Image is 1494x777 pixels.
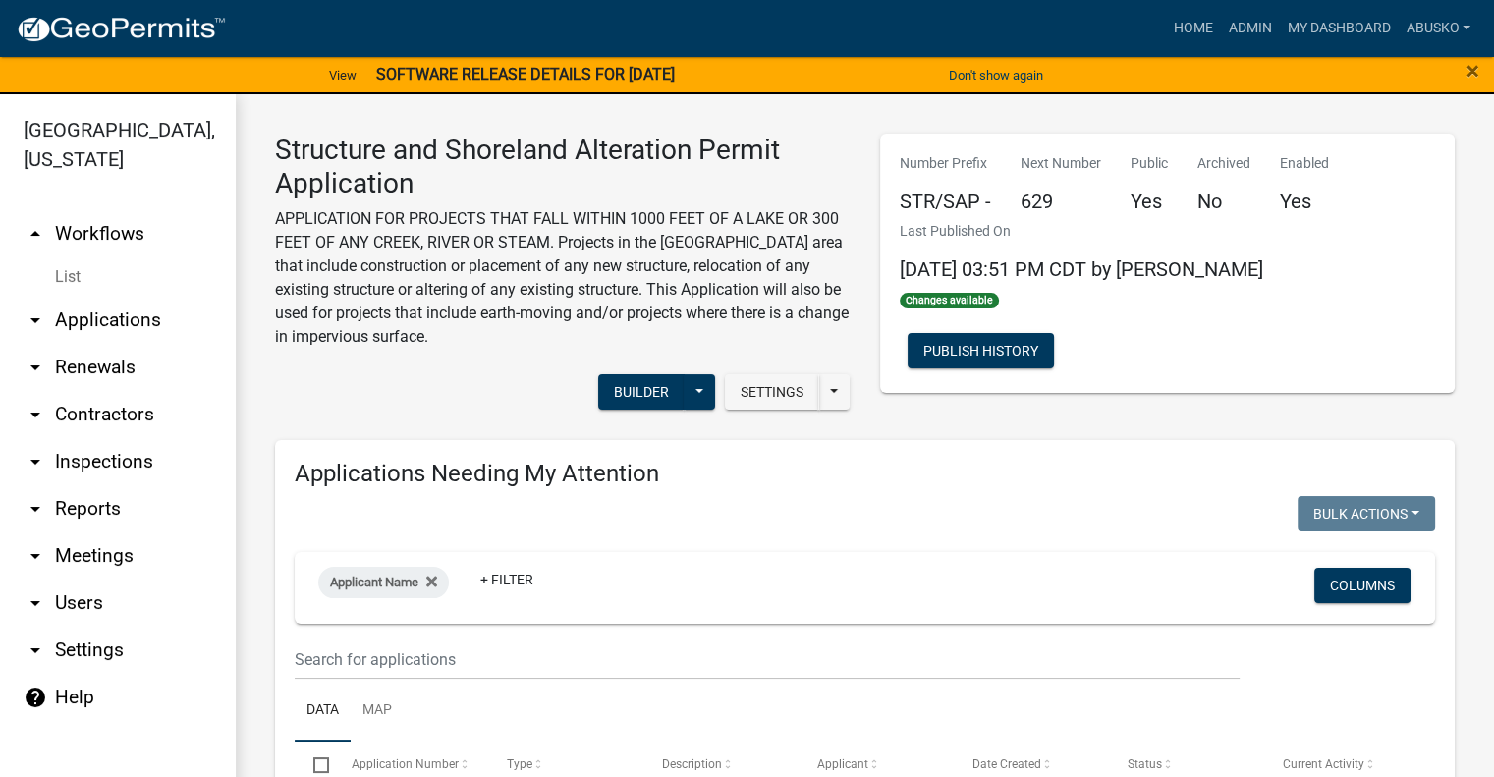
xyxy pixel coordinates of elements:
[1128,757,1162,771] span: Status
[24,638,47,662] i: arrow_drop_down
[295,639,1240,680] input: Search for applications
[725,374,819,410] button: Settings
[941,59,1051,91] button: Don't show again
[24,544,47,568] i: arrow_drop_down
[1280,153,1329,174] p: Enabled
[1131,190,1168,213] h5: Yes
[376,65,675,83] strong: SOFTWARE RELEASE DETAILS FOR [DATE]
[900,153,991,174] p: Number Prefix
[900,257,1263,281] span: [DATE] 03:51 PM CDT by [PERSON_NAME]
[1314,568,1411,603] button: Columns
[321,59,364,91] a: View
[295,460,1435,488] h4: Applications Needing My Attention
[1283,757,1364,771] span: Current Activity
[1279,10,1398,47] a: My Dashboard
[24,591,47,615] i: arrow_drop_down
[275,134,851,199] h3: Structure and Shoreland Alteration Permit Application
[1466,59,1479,83] button: Close
[295,680,351,743] a: Data
[507,757,532,771] span: Type
[900,293,1000,308] span: Changes available
[1466,57,1479,84] span: ×
[1021,190,1101,213] h5: 629
[900,190,991,213] h5: STR/SAP -
[24,403,47,426] i: arrow_drop_down
[662,757,722,771] span: Description
[908,344,1054,360] wm-modal-confirm: Workflow Publish History
[1165,10,1220,47] a: Home
[908,333,1054,368] button: Publish History
[1298,496,1435,531] button: Bulk Actions
[24,222,47,246] i: arrow_drop_up
[465,562,549,597] a: + Filter
[352,757,459,771] span: Application Number
[1280,190,1329,213] h5: Yes
[351,680,404,743] a: Map
[900,221,1263,242] p: Last Published On
[972,757,1041,771] span: Date Created
[598,374,685,410] button: Builder
[1197,190,1250,213] h5: No
[1021,153,1101,174] p: Next Number
[330,575,418,589] span: Applicant Name
[817,757,868,771] span: Applicant
[24,686,47,709] i: help
[24,308,47,332] i: arrow_drop_down
[24,497,47,521] i: arrow_drop_down
[275,207,851,349] p: APPLICATION FOR PROJECTS THAT FALL WITHIN 1000 FEET OF A LAKE OR 300 FEET OF ANY CREEK, RIVER OR ...
[1220,10,1279,47] a: Admin
[24,450,47,473] i: arrow_drop_down
[1197,153,1250,174] p: Archived
[24,356,47,379] i: arrow_drop_down
[1398,10,1478,47] a: abusko
[1131,153,1168,174] p: Public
